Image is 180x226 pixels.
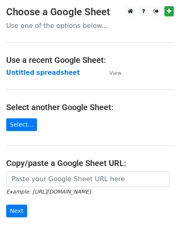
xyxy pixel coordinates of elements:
p: Use one of the options below... [6,21,174,30]
small: Example: [URL][DOMAIN_NAME] [6,189,91,195]
h3: Choose a Google Sheet [6,6,174,18]
h4: Use a recent Google Sheet: [6,55,174,65]
h4: Copy/paste a Google Sheet URL: [6,158,174,168]
h4: Select another Google Sheet: [6,102,174,112]
input: Paste your Google Sheet URL here [6,171,170,187]
a: Untitled spreadsheet [6,69,80,76]
small: View [109,70,122,76]
a: Select... [6,118,37,131]
input: Next [6,205,27,217]
a: View [101,69,122,76]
